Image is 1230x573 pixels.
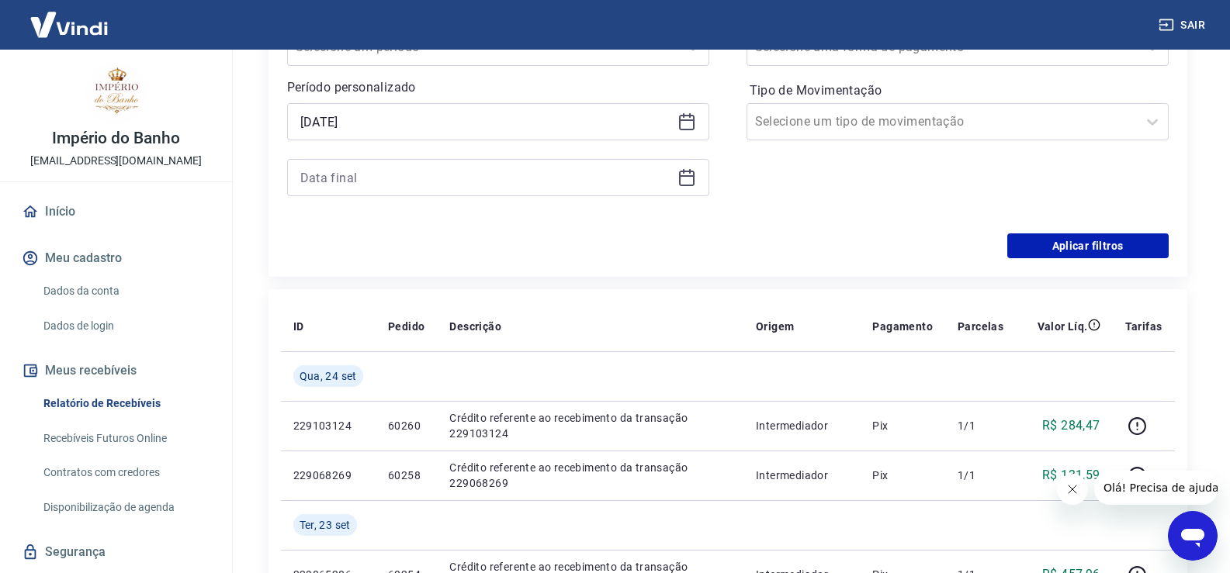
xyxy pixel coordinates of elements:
span: Ter, 23 set [300,517,351,533]
p: Pix [872,418,933,433]
input: Data final [300,166,671,189]
a: Segurança [19,535,213,569]
img: Vindi [19,1,120,48]
button: Meus recebíveis [19,354,213,388]
p: Intermediador [756,468,847,483]
a: Recebíveis Futuros Online [37,423,213,454]
p: Valor Líq. [1038,319,1088,334]
iframe: Fechar mensagem [1057,474,1088,505]
p: R$ 131,59 [1042,466,1100,485]
p: 60258 [388,468,424,483]
p: Tarifas [1125,319,1162,334]
p: Pix [872,468,933,483]
button: Meu cadastro [19,241,213,275]
iframe: Botão para abrir a janela de mensagens [1168,511,1218,561]
a: Contratos com credores [37,457,213,488]
p: Descrição [449,319,501,334]
p: Pagamento [872,319,933,334]
a: Relatório de Recebíveis [37,388,213,419]
iframe: Mensagem da empresa [1094,471,1218,505]
p: Crédito referente ao recebimento da transação 229068269 [449,460,731,491]
p: Origem [756,319,794,334]
span: Qua, 24 set [300,368,357,384]
a: Dados da conta [37,275,213,307]
p: Pedido [388,319,424,334]
p: Crédito referente ao recebimento da transação 229103124 [449,410,731,441]
p: 229068269 [293,468,363,483]
p: R$ 284,47 [1042,416,1100,435]
label: Tipo de Movimentação [750,81,1166,100]
p: 1/1 [958,418,1003,433]
p: Parcelas [958,319,1003,334]
p: 229103124 [293,418,363,433]
p: Intermediador [756,418,847,433]
a: Dados de login [37,310,213,342]
a: Início [19,195,213,229]
button: Sair [1156,11,1211,40]
button: Aplicar filtros [1007,233,1169,258]
p: 60260 [388,418,424,433]
p: [EMAIL_ADDRESS][DOMAIN_NAME] [30,153,202,169]
a: Disponibilização de agenda [37,492,213,523]
img: 06921447-533c-4bb4-9480-80bd2551a141.jpeg [85,62,147,124]
p: 1/1 [958,468,1003,483]
span: Olá! Precisa de ajuda? [9,11,130,23]
p: Império do Banho [52,130,179,147]
p: Período personalizado [287,78,709,97]
p: ID [293,319,304,334]
input: Data inicial [300,110,671,133]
